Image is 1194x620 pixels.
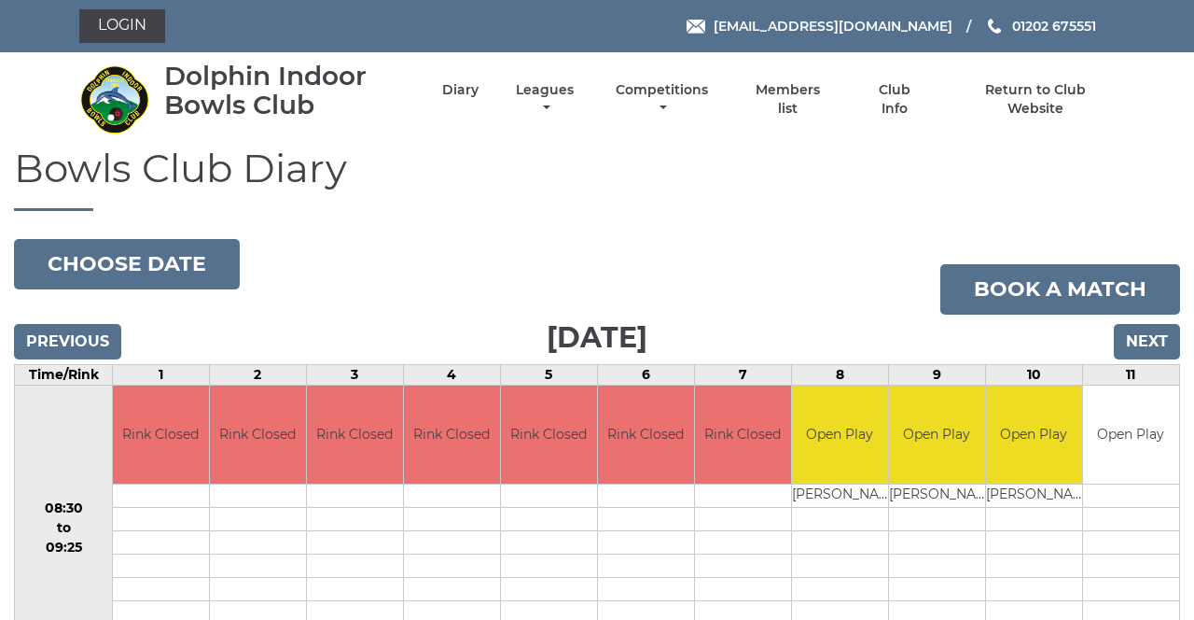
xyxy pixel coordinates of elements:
[597,365,694,386] td: 6
[14,239,240,289] button: Choose date
[985,365,1082,386] td: 10
[113,386,209,484] td: Rink Closed
[1083,386,1179,484] td: Open Play
[986,484,1082,507] td: [PERSON_NAME]
[791,365,888,386] td: 8
[1082,365,1179,386] td: 11
[1114,324,1180,359] input: Next
[940,264,1180,315] a: Book a match
[889,484,985,507] td: [PERSON_NAME]
[442,81,479,99] a: Diary
[511,81,578,118] a: Leagues
[501,386,597,484] td: Rink Closed
[687,16,952,36] a: Email [EMAIL_ADDRESS][DOMAIN_NAME]
[986,386,1082,484] td: Open Play
[598,386,694,484] td: Rink Closed
[687,20,705,34] img: Email
[113,365,210,386] td: 1
[889,386,985,484] td: Open Play
[864,81,924,118] a: Club Info
[79,9,165,43] a: Login
[306,365,403,386] td: 3
[210,386,306,484] td: Rink Closed
[1012,18,1096,35] span: 01202 675551
[985,16,1096,36] a: Phone us 01202 675551
[957,81,1115,118] a: Return to Club Website
[404,386,500,484] td: Rink Closed
[14,324,121,359] input: Previous
[403,365,500,386] td: 4
[792,484,888,507] td: [PERSON_NAME]
[14,147,1180,211] h1: Bowls Club Diary
[79,64,149,134] img: Dolphin Indoor Bowls Club
[164,62,410,120] div: Dolphin Indoor Bowls Club
[611,81,713,118] a: Competitions
[888,365,985,386] td: 9
[307,386,403,484] td: Rink Closed
[988,19,1001,34] img: Phone us
[694,365,791,386] td: 7
[792,386,888,484] td: Open Play
[209,365,306,386] td: 2
[15,365,113,386] td: Time/Rink
[714,18,952,35] span: [EMAIL_ADDRESS][DOMAIN_NAME]
[745,81,831,118] a: Members list
[500,365,597,386] td: 5
[695,386,791,484] td: Rink Closed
